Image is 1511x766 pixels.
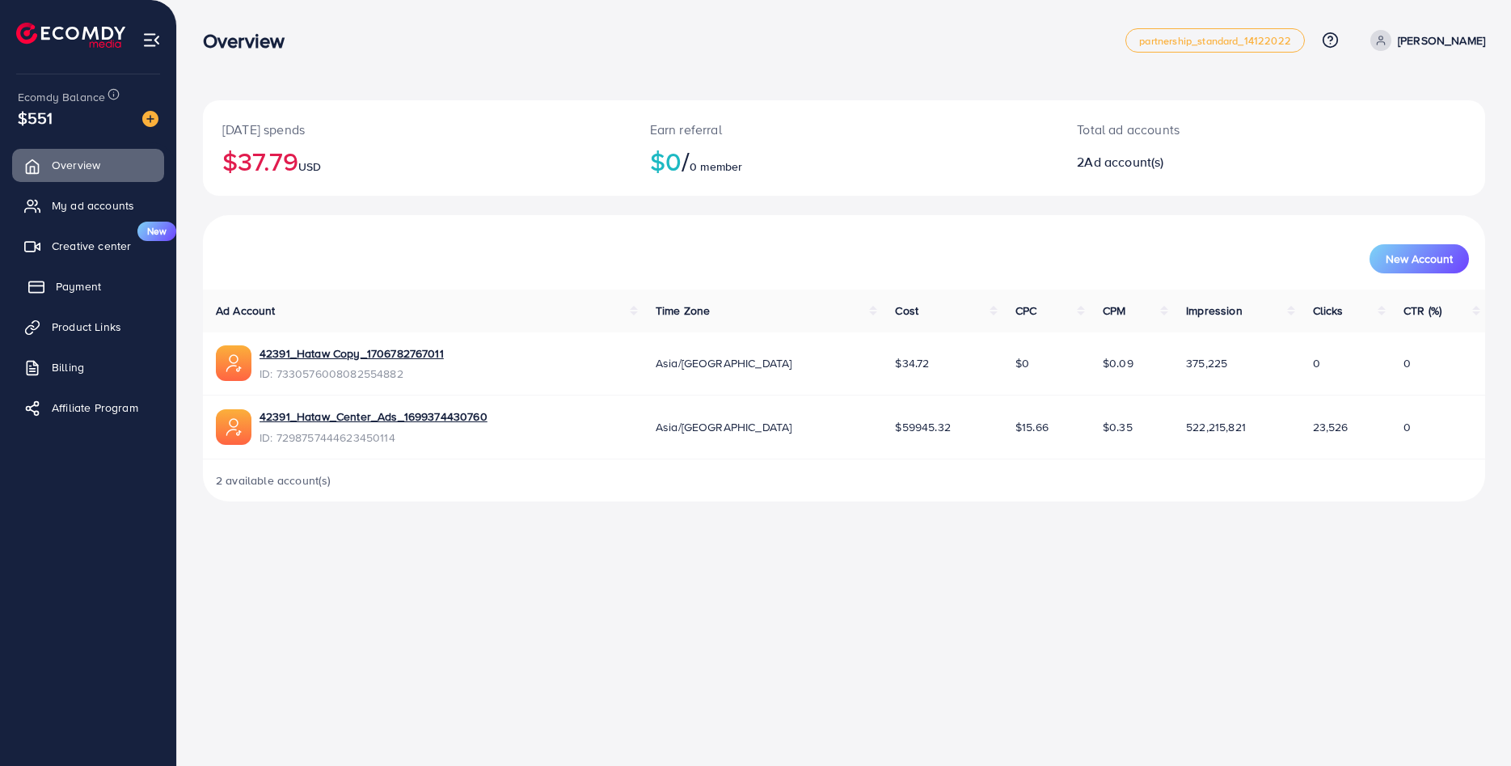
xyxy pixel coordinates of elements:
span: ID: 7298757444623450114 [260,430,487,446]
a: Creative centerNew [12,230,164,262]
span: New [137,222,176,241]
span: Ad account(s) [1084,153,1163,171]
span: 2 available account(s) [216,472,331,489]
span: $0 [1015,355,1029,371]
span: $34.72 [895,355,929,371]
span: partnership_standard_14122022 [1139,36,1291,46]
span: Affiliate Program [52,400,138,416]
span: Payment [56,278,101,294]
span: $15.66 [1015,419,1049,435]
a: My ad accounts [12,189,164,222]
span: 0 [1403,419,1411,435]
span: 0 [1403,355,1411,371]
span: / [682,142,690,180]
p: [PERSON_NAME] [1398,31,1485,50]
span: 0 member [690,159,742,175]
span: Billing [52,359,84,375]
span: USD [298,159,321,175]
span: $0.35 [1103,419,1133,435]
span: $0.09 [1103,355,1133,371]
span: Creative center [52,238,131,254]
span: Asia/[GEOGRAPHIC_DATA] [656,419,792,435]
span: New Account [1386,253,1453,265]
span: Clicks [1313,303,1344,319]
a: Affiliate Program [12,391,164,424]
a: partnership_standard_14122022 [1125,28,1305,53]
h2: 2 [1077,154,1359,170]
img: menu [142,31,161,49]
p: Earn referral [650,120,1039,139]
span: Ad Account [216,303,276,319]
span: Ecomdy Balance [18,89,105,105]
button: New Account [1370,244,1469,273]
p: Total ad accounts [1077,120,1359,139]
a: Payment [12,270,164,303]
span: CPM [1103,303,1125,319]
p: [DATE] spends [222,120,611,139]
a: 42391_Hataw Copy_1706782767011 [260,345,444,362]
span: My ad accounts [52,197,134,214]
span: 522,215,821 [1186,419,1246,435]
span: Time Zone [656,303,710,319]
img: logo [16,23,125,48]
span: Product Links [52,319,121,335]
h2: $37.79 [222,146,611,176]
h3: Overview [203,29,298,53]
a: 42391_Hataw_Center_Ads_1699374430760 [260,408,487,425]
a: [PERSON_NAME] [1364,30,1485,51]
img: ic-ads-acc.e4c84228.svg [216,409,251,445]
iframe: Chat [1442,693,1499,754]
span: CPC [1015,303,1036,319]
a: Product Links [12,311,164,343]
img: image [142,111,158,127]
span: Impression [1186,303,1243,319]
span: $59945.32 [895,419,950,435]
h2: $0 [650,146,1039,176]
a: Billing [12,351,164,383]
span: $551 [18,106,53,129]
img: ic-ads-acc.e4c84228.svg [216,345,251,381]
a: Overview [12,149,164,181]
span: ID: 7330576008082554882 [260,366,444,382]
span: 23,526 [1313,419,1349,435]
span: Cost [895,303,918,319]
span: Asia/[GEOGRAPHIC_DATA] [656,355,792,371]
span: 375,225 [1186,355,1227,371]
span: 0 [1313,355,1320,371]
span: Overview [52,157,100,173]
span: CTR (%) [1403,303,1441,319]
